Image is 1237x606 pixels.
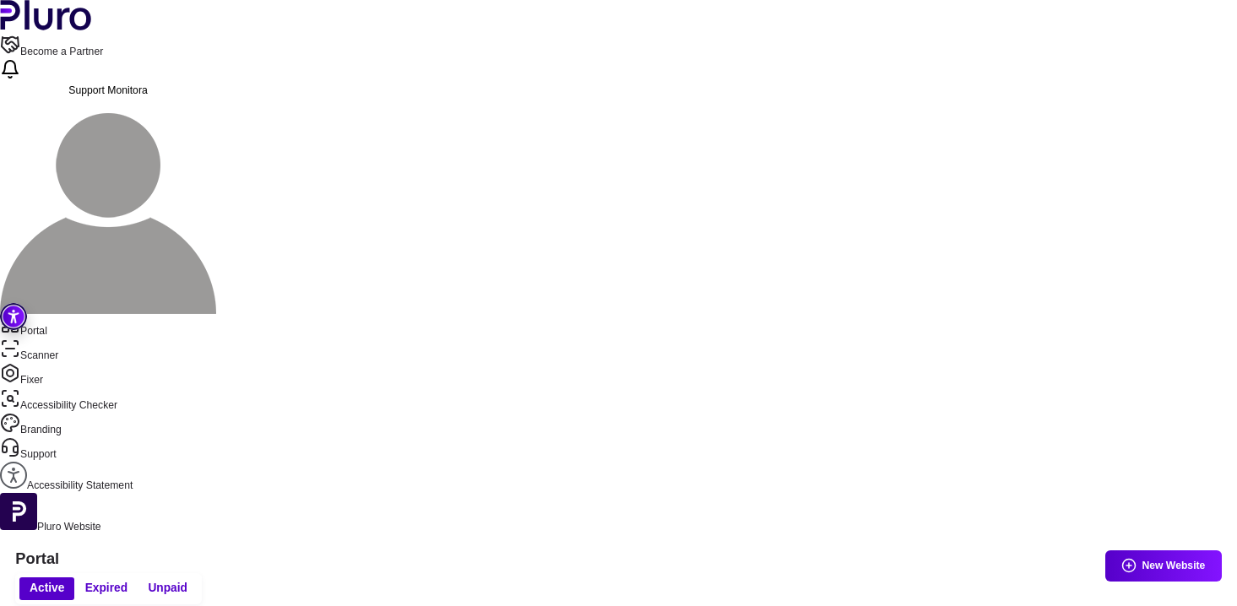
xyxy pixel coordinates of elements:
[19,577,75,600] button: Active
[68,84,148,96] span: Support Monitora
[30,581,64,596] span: Active
[15,549,1221,568] h1: Portal
[148,581,187,596] span: Unpaid
[1105,550,1222,582] button: New Website
[138,577,198,600] button: Unpaid
[85,581,127,596] span: Expired
[74,577,138,600] button: Expired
